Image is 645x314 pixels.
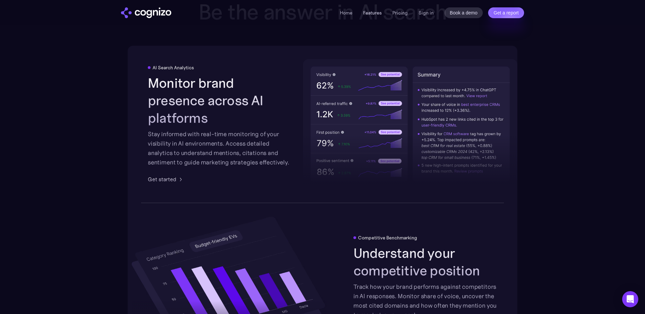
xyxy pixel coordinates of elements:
img: AI visibility metrics performance insights [303,59,517,189]
div: Competitive Benchmarking [358,235,417,240]
h2: Monitor brand presence across AI platforms [148,74,292,127]
div: Stay informed with real-time monitoring of your visibility in AI environments. Access detailed an... [148,129,292,167]
div: Get started [148,175,176,183]
a: Home [340,10,352,16]
a: Get a report [488,7,524,18]
a: home [121,7,171,18]
a: Pricing [392,10,408,16]
a: Sign in [419,9,434,17]
img: cognizo logo [121,7,171,18]
a: Book a demo [444,7,483,18]
div: AI Search Analytics [153,65,194,70]
a: Features [363,10,382,16]
div: Open Intercom Messenger [622,291,638,307]
h2: Understand your competitive position [353,244,497,279]
a: Get started [148,175,184,183]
